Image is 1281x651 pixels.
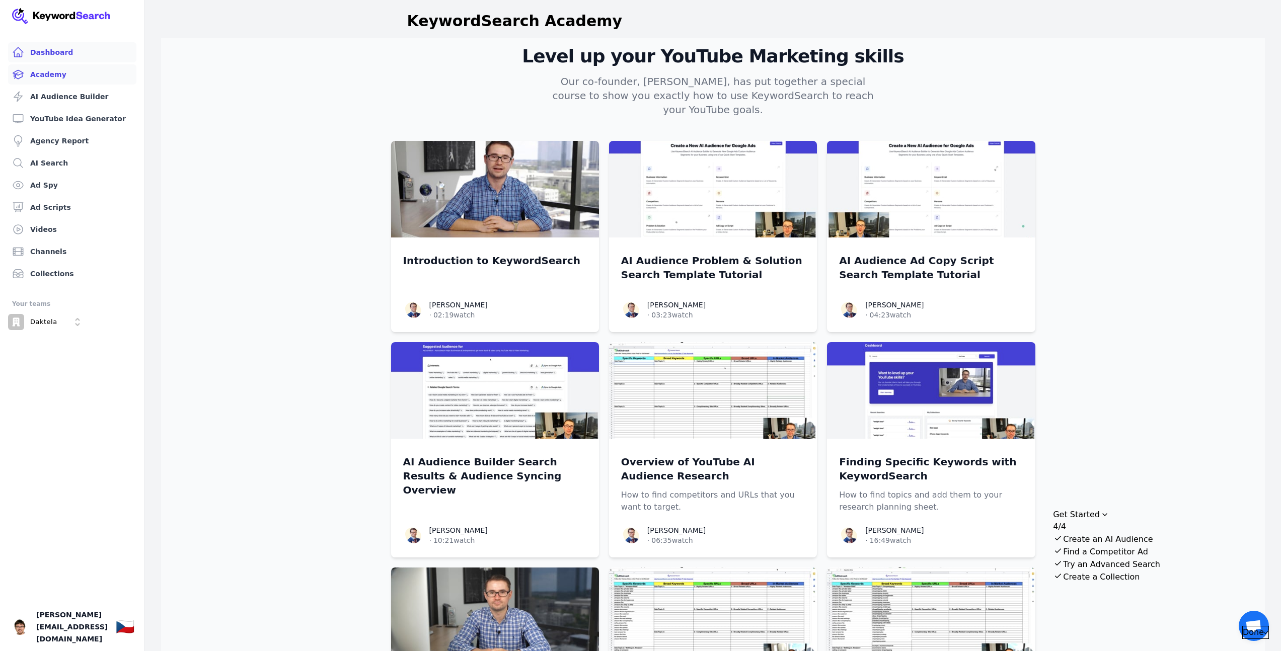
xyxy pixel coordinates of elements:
span: Done [1243,626,1264,638]
span: · [647,535,649,545]
p: Overview of YouTube AI Audience Research [621,455,805,483]
button: Expand Checklist [1053,571,1269,583]
a: AI Audience Ad Copy Script Search Template Tutorial [839,254,1023,282]
a: AI Audience Builder Search Results & Audience Syncing Overview [403,455,587,497]
p: Our co-founder, [PERSON_NAME], has put together a special course to show you exactly how to use K... [544,74,882,117]
a: YouTube Idea Generator [8,109,136,129]
span: · [429,535,431,545]
span: · [865,310,867,320]
img: Your Company [12,8,111,24]
p: Finding Specific Keywords with KeywordSearch [839,455,1023,483]
div: Create a Collection [1063,571,1140,583]
div: Drag to move checklist [1053,509,1269,521]
span: 02:19 watch [433,310,475,320]
p: How to find topics and add them to your research planning sheet. [839,489,1023,513]
a: [PERSON_NAME] [865,301,924,309]
div: 4/4 [1053,521,1066,533]
a: [PERSON_NAME] [865,526,924,534]
div: Try an Advanced Search [1063,558,1160,571]
span: · [865,535,867,545]
div: Get Started [1053,509,1100,521]
a: [PERSON_NAME] [429,301,488,309]
span: 06:35 watch [651,535,693,545]
button: 🇨🇿 [116,617,134,637]
a: Channels [8,241,136,262]
a: AI Audience Builder [8,87,136,107]
a: [PERSON_NAME] [647,301,706,309]
a: [PERSON_NAME] [647,526,706,534]
div: Create an AI Audience [1063,533,1153,545]
a: Ad Spy [8,175,136,195]
a: AI Audience Problem & Solution Search Template Tutorial [621,254,805,282]
div: 🇨🇿 [116,618,134,636]
button: Done [1242,626,1269,639]
a: Collections [8,264,136,284]
p: How to find competitors and URLs that you want to target. [621,489,805,513]
a: Dashboard [8,42,136,62]
div: Find a Competitor Ad [1063,546,1148,558]
span: 10:21 watch [433,535,475,545]
div: Your teams [12,298,132,310]
button: Expand Checklist [1053,558,1269,571]
button: Open user button [12,619,28,635]
button: Open organization switcher [8,314,86,330]
h1: KeywordSearch Academy [407,12,623,30]
span: 04:23 watch [870,310,911,320]
a: [PERSON_NAME] [429,526,488,534]
div: Get Started [1053,509,1269,639]
button: Collapse Checklist [1053,509,1269,533]
button: Expand Checklist [1053,533,1269,545]
a: Introduction to KeywordSearch [403,254,587,268]
h2: Level up your YouTube Marketing skills [391,46,1035,66]
a: AI Search [8,153,136,173]
img: Daktela [8,314,24,330]
img: Filip Musil [12,619,28,635]
span: [PERSON_NAME][EMAIL_ADDRESS][DOMAIN_NAME] [36,609,108,645]
a: Videos [8,219,136,239]
span: 16:49 watch [870,535,911,545]
span: · [647,310,649,320]
p: Daktela [30,317,57,327]
a: Finding Specific Keywords with KeywordSearchHow to find topics and add them to your research plan... [839,455,1023,513]
a: Academy [8,64,136,85]
button: Expand Checklist [1053,546,1269,558]
a: Ad Scripts [8,197,136,217]
span: 03:23 watch [651,310,693,320]
a: Overview of YouTube AI Audience ResearchHow to find competitors and URLs that you want to target. [621,455,805,513]
span: · [429,310,431,320]
a: Agency Report [8,131,136,151]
